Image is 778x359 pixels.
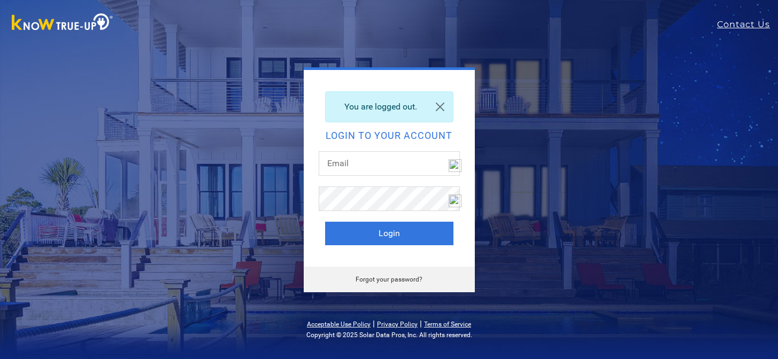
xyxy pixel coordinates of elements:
a: Contact Us [717,18,778,31]
a: Acceptable Use Policy [307,321,371,328]
h2: Login to your account [325,131,453,141]
a: Terms of Service [424,321,471,328]
a: Close [427,92,453,122]
img: npw-badge-icon-locked.svg [449,159,461,172]
input: Email [319,151,460,176]
a: Forgot your password? [356,276,422,283]
span: | [420,318,422,329]
button: Login [325,222,453,245]
img: npw-badge-icon-locked.svg [449,194,461,207]
img: Know True-Up [6,11,119,35]
a: Privacy Policy [377,321,418,328]
span: | [373,318,375,329]
div: You are logged out. [325,91,453,122]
